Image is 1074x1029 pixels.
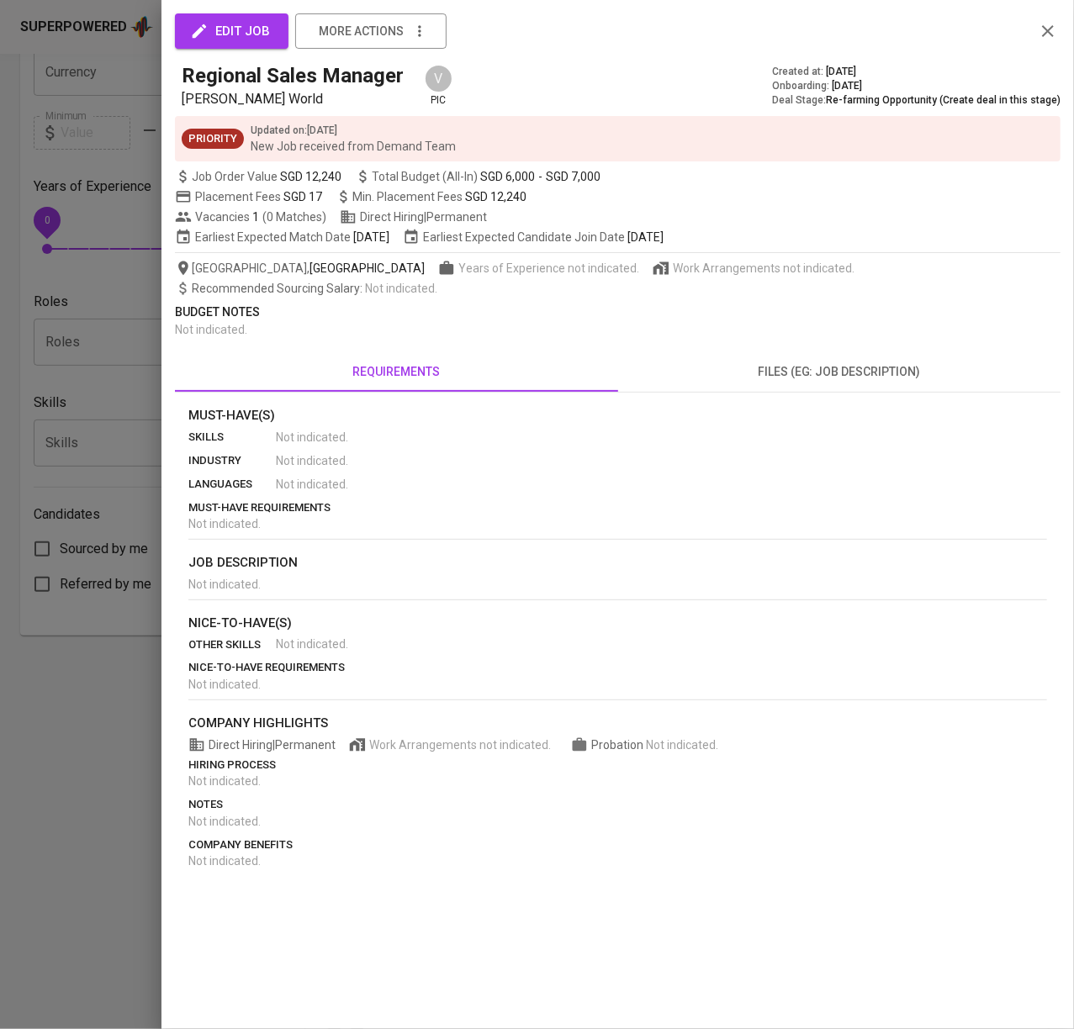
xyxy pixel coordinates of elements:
[182,91,323,107] span: [PERSON_NAME] World
[188,678,261,691] span: Not indicated .
[276,636,348,652] span: Not indicated .
[195,190,322,203] span: Placement Fees
[365,282,437,295] span: Not indicated .
[188,774,261,788] span: Not indicated .
[188,836,1047,853] p: company benefits
[283,190,322,203] span: SGD 17
[424,64,453,93] div: V
[352,190,526,203] span: Min. Placement Fees
[188,553,1047,573] p: job description
[175,208,326,225] span: Vacancies ( 0 Matches )
[188,406,1047,425] p: Must-Have(s)
[251,138,456,155] p: New Job received from Demand Team
[192,282,365,295] span: Recommended Sourcing Salary :
[175,229,389,245] span: Earliest Expected Match Date
[546,168,600,185] span: SGD 7,000
[353,229,389,245] span: [DATE]
[276,452,348,469] span: Not indicated .
[175,13,288,49] button: edit job
[188,429,276,446] p: skills
[188,517,261,530] span: Not indicated .
[188,757,1047,773] p: hiring process
[175,168,341,185] span: Job Order Value
[826,94,1061,106] span: Re-farming Opportunity (Create deal in this stage)
[188,659,1047,676] p: nice-to-have requirements
[340,208,487,225] span: Direct Hiring | Permanent
[458,260,639,277] span: Years of Experience not indicated.
[188,476,276,493] p: languages
[319,21,404,42] span: more actions
[188,796,1047,813] p: notes
[673,260,854,277] span: Work Arrangements not indicated.
[826,65,856,79] span: [DATE]
[646,738,718,752] span: Not indicated .
[175,303,1061,321] p: Budget Notes
[295,13,447,49] button: more actions
[591,738,646,752] span: Probation
[188,499,1047,516] p: must-have requirements
[188,452,276,469] p: industry
[188,854,261,868] span: Not indicated .
[188,815,261,828] span: Not indicated .
[185,361,608,383] span: requirements
[355,168,600,185] span: Total Budget (All-In)
[188,714,1047,733] p: company highlights
[465,190,526,203] span: SGD 12,240
[188,578,261,591] span: Not indicated .
[175,323,247,336] span: Not indicated .
[310,260,425,277] span: [GEOGRAPHIC_DATA]
[182,62,404,89] h5: Regional Sales Manager
[772,93,1061,108] div: Deal Stage :
[369,736,551,753] span: Work Arrangements not indicated.
[188,636,276,653] p: other skills
[538,168,542,185] span: -
[403,229,664,245] span: Earliest Expected Candidate Join Date
[280,168,341,185] span: SGD 12,240
[251,123,456,138] p: Updated on : [DATE]
[188,736,336,753] span: Direct Hiring | Permanent
[424,64,453,108] div: pic
[480,168,535,185] span: SGD 6,000
[188,614,1047,633] p: nice-to-have(s)
[832,79,862,93] span: [DATE]
[175,260,425,277] span: [GEOGRAPHIC_DATA] ,
[193,20,270,42] span: edit job
[628,361,1051,383] span: files (eg: job description)
[772,65,1061,79] div: Created at :
[182,131,244,147] span: Priority
[276,429,348,446] span: Not indicated .
[627,229,664,245] span: [DATE]
[276,476,348,493] span: Not indicated .
[250,208,259,225] span: 1
[772,79,1061,93] div: Onboarding :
